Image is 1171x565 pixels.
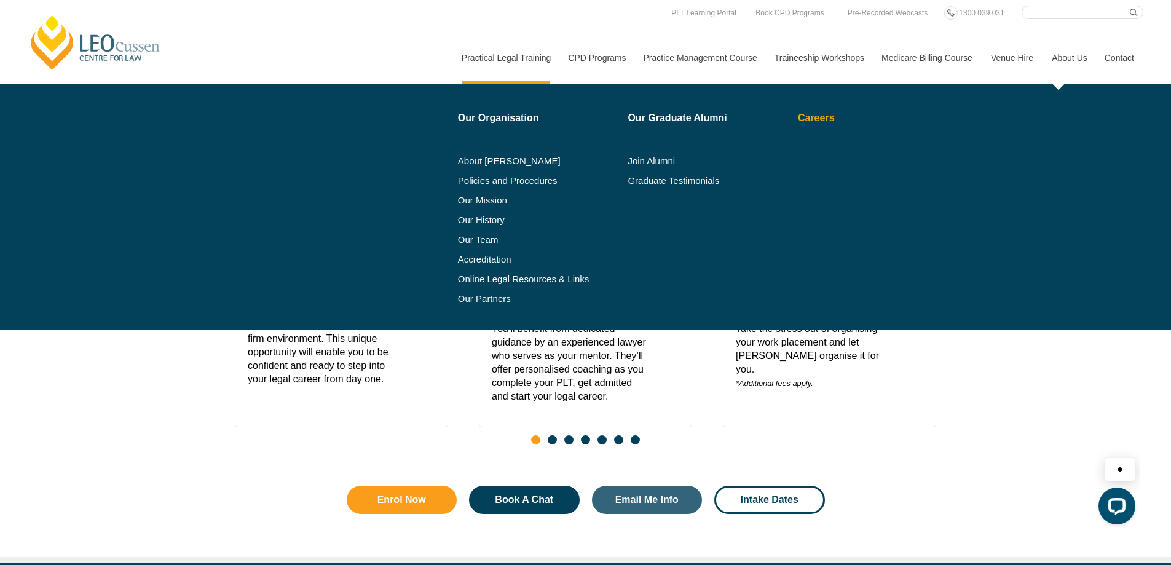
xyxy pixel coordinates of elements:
a: Traineeship Workshops [765,31,872,84]
a: Graduate Testimonials [628,176,789,186]
a: Contact [1095,31,1143,84]
a: Our Mission [458,196,589,205]
a: Intake Dates [714,486,825,514]
span: Go to slide 5 [597,435,607,444]
a: Book A Chat [469,486,580,514]
span: Enrol Now [377,495,426,505]
div: 1 / 7 [235,275,448,427]
a: Pre-Recorded Webcasts [845,6,931,20]
a: Enrol Now [347,486,457,514]
a: CPD Programs [559,31,634,84]
a: Our Team [458,235,620,245]
a: Practice Management Course [634,31,765,84]
a: Our History [458,215,620,225]
span: Go to slide 3 [564,435,574,444]
a: 1300 039 031 [956,6,1007,20]
a: Our Partners [458,294,620,304]
a: Policies and Procedures [458,176,620,186]
a: Email Me Info [592,486,703,514]
div: Slides [235,275,936,452]
span: Go to slide 1 [531,435,540,444]
span: You’ll benefit from dedicated guidance by an experienced lawyer who serves as your mentor. They’l... [492,322,649,403]
span: Go to slide 7 [631,435,640,444]
a: Book CPD Programs [752,6,827,20]
span: Go to slide 6 [614,435,623,444]
span: Intake Dates [741,495,798,505]
div: 2 / 7 [479,275,692,427]
a: Venue Hire [982,31,1043,84]
a: Our Graduate Alumni [628,113,789,123]
span: Book A Chat [495,495,553,505]
span: Get valuable experience and insights learning in a simulated law firm environment. This unique op... [248,305,404,386]
a: Online Legal Resources & Links [458,274,620,284]
div: Read More [404,288,435,386]
a: Our Organisation [458,113,620,123]
span: Go to slide 4 [581,435,590,444]
a: About Us [1043,31,1095,84]
a: Practical Legal Training [452,31,559,84]
span: Email Me Info [615,495,679,505]
a: Join Alumni [628,156,789,166]
a: Careers [798,113,937,123]
a: PLT Learning Portal [668,6,739,20]
a: [PERSON_NAME] Centre for Law [28,14,164,71]
a: Accreditation [458,255,620,264]
div: Read More [892,288,923,390]
span: Take the stress out of organising your work placement and let [PERSON_NAME] organise it for you. [736,322,893,390]
div: 3 / 7 [723,275,936,427]
em: *Additional fees apply. [736,379,813,388]
iframe: LiveChat chat widget [969,435,1140,534]
a: About [PERSON_NAME] [458,156,620,166]
span: Go to slide 2 [548,435,557,444]
a: Medicare Billing Course [872,31,982,84]
span: 1300 039 031 [959,9,1004,17]
div: Read More [649,288,679,403]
